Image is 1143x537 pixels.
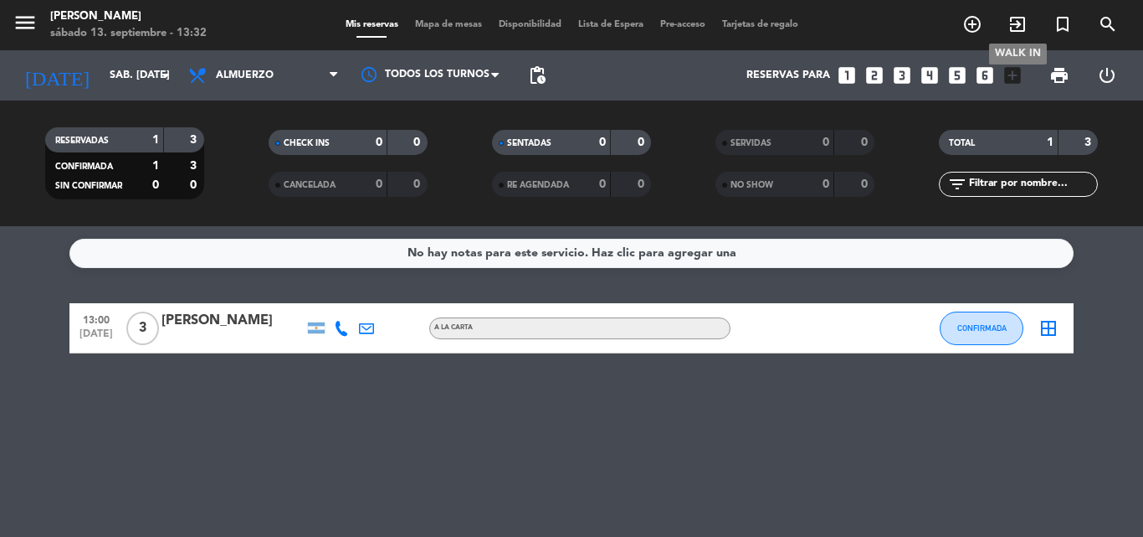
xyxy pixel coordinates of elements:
[746,70,830,81] span: Reservas para
[434,324,473,331] span: A LA CARTA
[861,137,871,148] strong: 0
[836,65,858,86] i: looks_one
[946,65,968,86] i: looks_5
[823,178,829,190] strong: 0
[957,323,1007,333] span: CONFIRMADA
[949,139,975,147] span: TOTAL
[1084,137,1094,148] strong: 3
[730,181,773,189] span: NO SHOW
[599,137,606,148] strong: 0
[376,137,382,148] strong: 0
[507,139,551,147] span: SENTADAS
[570,20,652,29] span: Lista de Espera
[13,10,38,35] i: menu
[126,312,159,345] span: 3
[1097,65,1117,85] i: power_settings_new
[216,70,274,81] span: Almuerzo
[1038,318,1058,338] i: border_all
[638,137,648,148] strong: 0
[962,14,982,34] i: add_circle_outline
[599,178,606,190] strong: 0
[823,137,829,148] strong: 0
[989,44,1047,65] div: WALK IN
[190,160,200,172] strong: 3
[507,181,569,189] span: RE AGENDADA
[1002,65,1023,86] i: add_box
[284,139,330,147] span: CHECK INS
[1007,14,1028,34] i: exit_to_app
[652,20,714,29] span: Pre-acceso
[152,160,159,172] strong: 1
[861,178,871,190] strong: 0
[13,10,38,41] button: menu
[1047,137,1053,148] strong: 1
[974,65,996,86] i: looks_6
[714,20,807,29] span: Tarjetas de regalo
[50,25,207,42] div: sábado 13. septiembre - 13:32
[1049,65,1069,85] span: print
[864,65,885,86] i: looks_two
[730,139,771,147] span: SERVIDAS
[13,57,101,94] i: [DATE]
[152,179,159,191] strong: 0
[919,65,941,86] i: looks_4
[940,312,1023,345] button: CONFIRMADA
[527,65,547,85] span: pending_actions
[947,174,967,194] i: filter_list
[1053,14,1073,34] i: turned_in_not
[413,137,423,148] strong: 0
[376,178,382,190] strong: 0
[1083,50,1130,101] div: LOG OUT
[50,8,207,25] div: [PERSON_NAME]
[490,20,570,29] span: Disponibilidad
[337,20,407,29] span: Mis reservas
[55,182,122,190] span: SIN CONFIRMAR
[190,179,200,191] strong: 0
[152,134,159,146] strong: 1
[75,328,117,348] span: [DATE]
[967,175,1097,194] input: Filtrar por nombre...
[1098,14,1118,34] i: search
[284,181,336,189] span: CANCELADA
[407,20,490,29] span: Mapa de mesas
[413,178,423,190] strong: 0
[638,178,648,190] strong: 0
[190,134,200,146] strong: 3
[891,65,913,86] i: looks_3
[75,309,117,328] span: 13:00
[161,310,304,332] div: [PERSON_NAME]
[407,244,736,263] div: No hay notas para este servicio. Haz clic para agregar una
[55,163,113,171] span: CONFIRMADA
[156,65,176,85] i: arrow_drop_down
[55,137,109,145] span: RESERVADAS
